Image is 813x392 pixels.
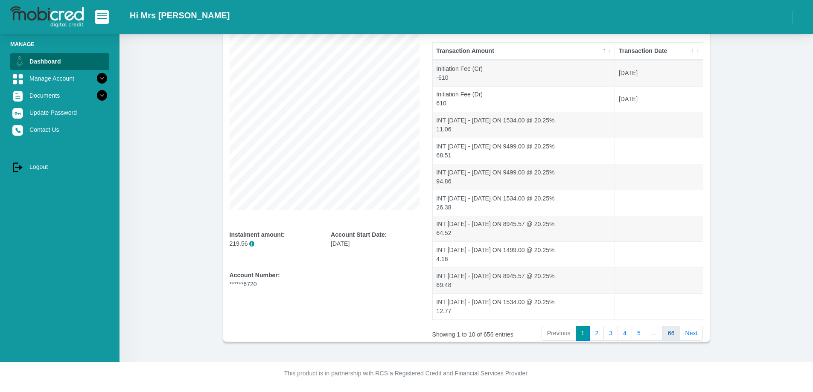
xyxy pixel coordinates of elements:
[615,86,702,112] td: [DATE]
[331,231,387,238] b: Account Start Date:
[331,230,420,248] div: [DATE]
[433,267,615,293] td: INT [DATE] - [DATE] ON 8945.57 @ 20.25% 69.48
[589,326,604,341] a: 2
[680,326,703,341] a: Next
[10,40,109,48] li: Manage
[433,112,615,138] td: INT [DATE] - [DATE] ON 1534.00 @ 20.25% 11.06
[10,6,84,28] img: logo-mobicred.svg
[249,241,255,247] span: i
[230,239,318,248] p: 219.56
[603,326,618,341] a: 3
[230,231,285,238] b: Instalment amount:
[615,60,702,86] td: [DATE]
[170,369,644,378] p: This product is in partnership with RCS a Registered Credit and Financial Services Provider.
[433,293,615,319] td: INT [DATE] - [DATE] ON 1534.00 @ 20.25% 12.77
[10,122,109,138] a: Contact Us
[433,86,615,112] td: Initiation Fee (Dr) 610
[433,138,615,164] td: INT [DATE] - [DATE] ON 9499.00 @ 20.25% 68.51
[433,42,615,60] th: Transaction Amount: activate to sort column descending
[433,190,615,216] td: INT [DATE] - [DATE] ON 1534.00 @ 20.25% 26.38
[10,105,109,121] a: Update Password
[433,60,615,86] td: Initiation Fee (Cr) -610
[662,326,680,341] a: 66
[632,326,646,341] a: 5
[10,70,109,87] a: Manage Account
[433,241,615,267] td: INT [DATE] - [DATE] ON 1499.00 @ 20.25% 4.16
[130,10,230,20] h2: Hi Mrs [PERSON_NAME]
[230,272,280,279] b: Account Number:
[432,325,538,339] div: Showing 1 to 10 of 656 entries
[10,87,109,104] a: Documents
[10,159,109,175] a: Logout
[615,42,702,60] th: Transaction Date: activate to sort column ascending
[576,326,590,341] a: 1
[10,53,109,70] a: Dashboard
[433,216,615,242] td: INT [DATE] - [DATE] ON 8945.57 @ 20.25% 64.52
[433,164,615,190] td: INT [DATE] - [DATE] ON 9499.00 @ 20.25% 94.86
[618,326,632,341] a: 4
